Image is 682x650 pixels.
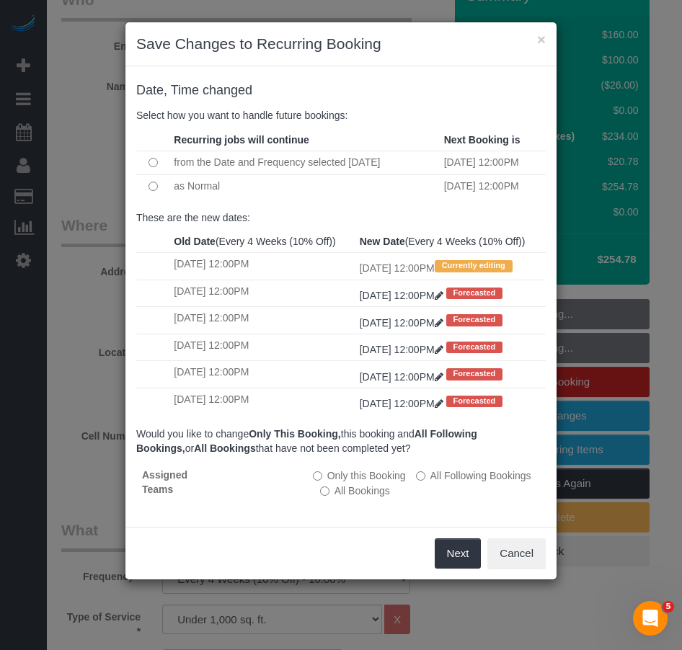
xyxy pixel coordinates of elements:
[416,471,425,481] input: All Following Bookings
[136,33,546,55] h3: Save Changes to Recurring Booking
[446,368,503,380] span: Forecasted
[170,174,440,198] td: as Normal
[249,428,341,440] b: Only This Booking,
[360,290,446,301] a: [DATE] 12:00PM
[360,371,446,383] a: [DATE] 12:00PM
[136,108,546,123] p: Select how you want to handle future bookings:
[136,427,546,455] p: Would you like to change this booking and or that have not been completed yet?
[174,236,216,247] strong: Old Date
[174,134,309,146] strong: Recurring jobs will continue
[142,469,187,495] strong: Assigned Teams
[416,468,531,483] label: This and all the bookings after it will be changed.
[487,538,546,569] button: Cancel
[194,442,256,454] b: All Bookings
[446,314,503,326] span: Forecasted
[136,210,546,225] p: These are the new dates:
[360,398,446,409] a: [DATE] 12:00PM
[170,253,355,280] td: [DATE] 12:00PM
[170,151,440,174] td: from the Date and Frequency selected [DATE]
[170,231,355,253] th: (Every 4 Weeks (10% Off))
[537,32,546,47] button: ×
[633,601,668,636] iframe: Intercom live chat
[435,538,482,569] button: Next
[435,260,513,272] span: Currently editing
[136,84,546,98] h4: changed
[663,601,674,613] span: 5
[360,344,446,355] a: [DATE] 12:00PM
[136,83,199,97] span: Date, Time
[356,231,546,253] th: (Every 4 Weeks (10% Off))
[313,468,406,483] label: All other bookings in the series will remain the same.
[446,342,503,353] span: Forecasted
[313,471,322,481] input: Only this Booking
[170,334,355,360] td: [DATE] 12:00PM
[320,484,390,498] label: All bookings that have not been completed yet will be changed.
[444,134,521,146] strong: Next Booking is
[170,307,355,334] td: [DATE] 12:00PM
[170,388,355,414] td: [DATE] 12:00PM
[320,486,329,496] input: All Bookings
[440,174,546,198] td: [DATE] 12:00PM
[356,253,546,280] td: [DATE] 12:00PM
[170,361,355,388] td: [DATE] 12:00PM
[440,151,546,174] td: [DATE] 12:00PM
[170,280,355,306] td: [DATE] 12:00PM
[360,317,446,329] a: [DATE] 12:00PM
[446,396,503,407] span: Forecasted
[360,236,405,247] strong: New Date
[446,288,503,299] span: Forecasted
